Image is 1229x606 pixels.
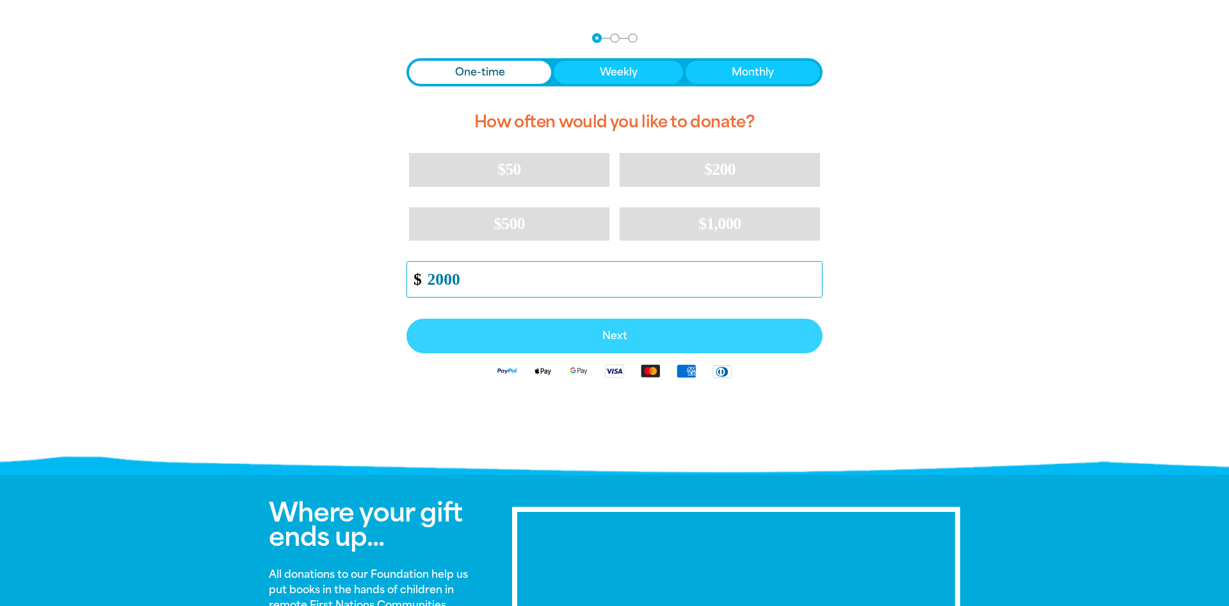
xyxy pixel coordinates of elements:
[409,153,609,186] button: $50
[668,363,704,378] img: American Express logo
[561,363,597,378] img: Google Pay logo
[419,262,822,297] input: Enter custom amount
[409,207,609,241] button: $500
[686,61,820,84] button: Monthly
[455,65,505,80] span: One-time
[406,319,823,353] button: Pay with Credit Card
[554,61,684,84] button: Weekly
[406,353,823,388] div: Available payment methods
[407,265,421,294] span: $
[525,363,561,378] img: Apple Pay logo
[406,102,823,143] h2: How often would you like to donate?
[494,214,525,233] span: $500
[620,207,820,241] button: $1,000
[421,331,808,341] span: Next
[406,58,823,86] div: Donation frequency
[698,214,741,233] span: $1,000
[592,33,602,43] button: Navigate to step 1 of 3 to enter your donation amount
[628,33,638,43] button: Navigate to step 3 of 3 to enter your payment details
[610,33,620,43] button: Navigate to step 2 of 3 to enter your details
[497,160,520,179] span: $50
[632,363,668,378] img: Mastercard logo
[704,364,740,379] img: Diners Club logo
[732,65,774,80] span: Monthly
[269,497,462,552] span: Where your gift ends up...
[409,61,551,84] button: One-time
[704,160,735,179] span: $200
[620,153,820,186] button: $200
[600,65,638,80] span: Weekly
[489,363,525,378] img: Paypal logo
[597,363,632,378] img: Visa logo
